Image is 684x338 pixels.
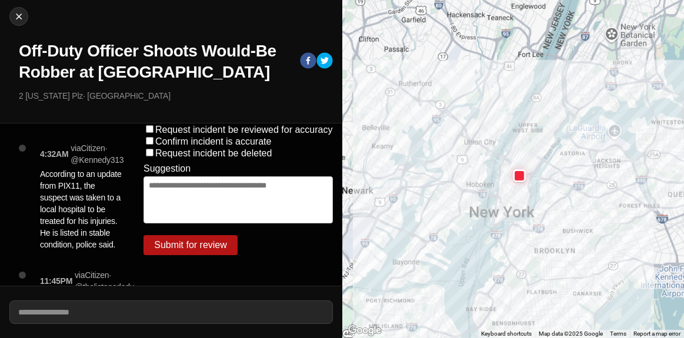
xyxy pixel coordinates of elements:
[144,163,191,174] label: Suggestion
[155,125,333,135] label: Request incident be reviewed for accuracy
[71,142,124,166] p: via Citizen · @ Kennedy313
[300,52,316,71] button: facebook
[19,90,333,102] p: 2 [US_STATE] Plz · [GEOGRAPHIC_DATA]
[155,148,272,158] label: Request incident be deleted
[144,235,238,255] button: Submit for review
[40,168,124,250] p: According to an update from PIX11, the suspect was taken to a local hospital to be treated for hi...
[481,330,532,338] button: Keyboard shortcuts
[75,269,134,293] p: via Citizen · @ thelistenerlady
[155,136,271,146] label: Confirm incident is accurate
[610,330,626,337] a: Terms (opens in new tab)
[345,323,384,338] img: Google
[40,275,72,287] p: 11:45PM
[19,41,291,83] h1: Off-Duty Officer Shoots Would-Be Robber at [GEOGRAPHIC_DATA]
[345,323,384,338] a: Open this area in Google Maps (opens a new window)
[13,11,25,22] img: cancel
[9,7,28,26] button: cancel
[316,52,333,71] button: twitter
[539,330,603,337] span: Map data ©2025 Google
[40,148,68,160] p: 4:32AM
[633,330,680,337] a: Report a map error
